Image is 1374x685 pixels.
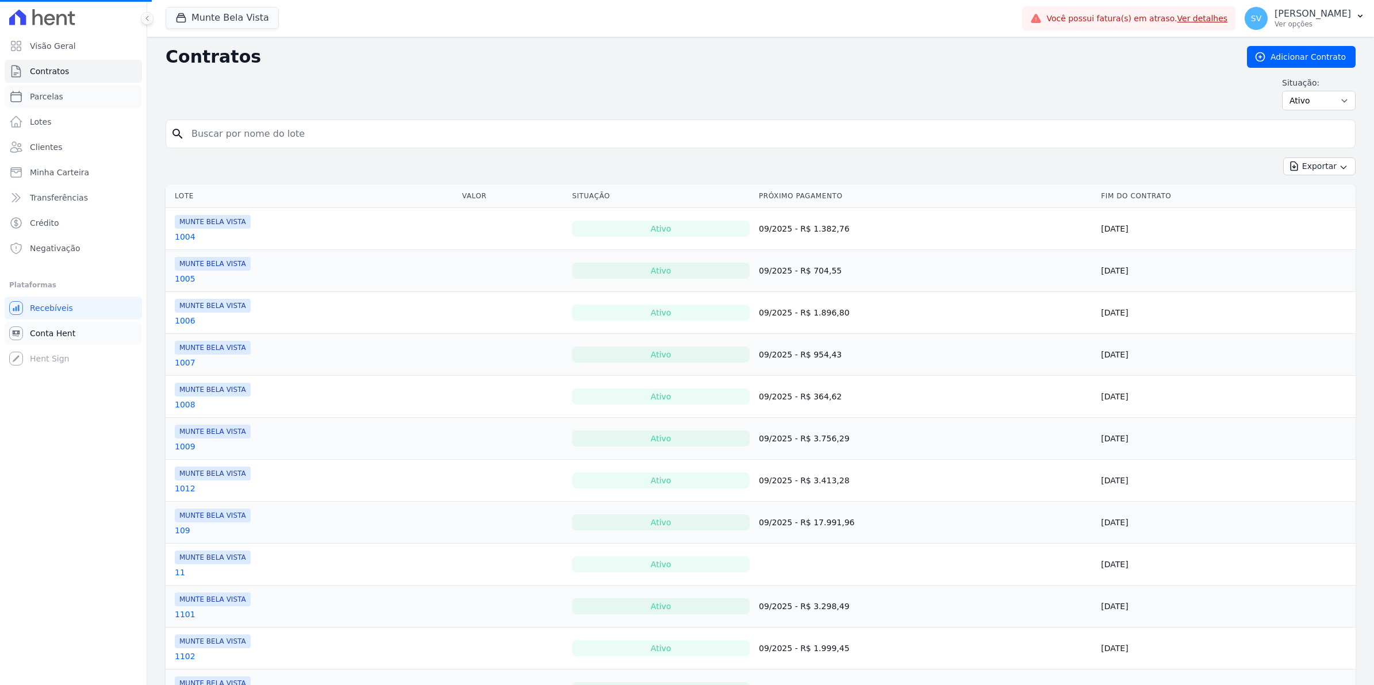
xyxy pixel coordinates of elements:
[1275,8,1351,20] p: [PERSON_NAME]
[1046,13,1227,25] span: Você possui fatura(s) em atraso.
[5,136,142,159] a: Clientes
[1096,184,1356,208] th: Fim do Contrato
[175,651,195,662] a: 1102
[30,192,88,203] span: Transferências
[175,525,190,536] a: 109
[175,467,251,480] span: MUNTE BELA VISTA
[30,328,75,339] span: Conta Hent
[175,341,251,355] span: MUNTE BELA VISTA
[166,7,279,29] button: Munte Bela Vista
[759,266,842,275] a: 09/2025 - R$ 704,55
[175,483,195,494] a: 1012
[759,518,854,527] a: 09/2025 - R$ 17.991,96
[759,602,850,611] a: 09/2025 - R$ 3.298,49
[759,476,850,485] a: 09/2025 - R$ 3.413,28
[175,634,251,648] span: MUNTE BELA VISTA
[1096,418,1356,460] td: [DATE]
[5,85,142,108] a: Parcelas
[572,514,750,530] div: Ativo
[5,60,142,83] a: Contratos
[175,383,251,397] span: MUNTE BELA VISTA
[759,224,850,233] a: 09/2025 - R$ 1.382,76
[1096,628,1356,669] td: [DATE]
[1096,460,1356,502] td: [DATE]
[30,116,52,128] span: Lotes
[572,263,750,279] div: Ativo
[1283,157,1356,175] button: Exportar
[1282,77,1356,88] label: Situação:
[175,592,251,606] span: MUNTE BELA VISTA
[1096,292,1356,334] td: [DATE]
[5,297,142,320] a: Recebíveis
[572,305,750,321] div: Ativo
[572,640,750,656] div: Ativo
[30,141,62,153] span: Clientes
[30,40,76,52] span: Visão Geral
[175,441,195,452] a: 1009
[1096,502,1356,544] td: [DATE]
[1096,250,1356,292] td: [DATE]
[185,122,1350,145] input: Buscar por nome do lote
[175,315,195,326] a: 1006
[759,308,850,317] a: 09/2025 - R$ 1.896,80
[572,598,750,614] div: Ativo
[572,472,750,488] div: Ativo
[1096,376,1356,418] td: [DATE]
[175,273,195,284] a: 1005
[759,350,842,359] a: 09/2025 - R$ 954,43
[759,434,850,443] a: 09/2025 - R$ 3.756,29
[5,110,142,133] a: Lotes
[572,556,750,572] div: Ativo
[1177,14,1228,23] a: Ver detalhes
[30,91,63,102] span: Parcelas
[5,211,142,234] a: Crédito
[175,399,195,410] a: 1008
[1235,2,1374,34] button: SV [PERSON_NAME] Ver opções
[5,322,142,345] a: Conta Hent
[30,302,73,314] span: Recebíveis
[5,34,142,57] a: Visão Geral
[754,184,1096,208] th: Próximo Pagamento
[166,184,458,208] th: Lote
[9,278,137,292] div: Plataformas
[30,167,89,178] span: Minha Carteira
[175,357,195,368] a: 1007
[1096,586,1356,628] td: [DATE]
[5,161,142,184] a: Minha Carteira
[759,392,842,401] a: 09/2025 - R$ 364,62
[1096,334,1356,376] td: [DATE]
[567,184,754,208] th: Situação
[166,47,1229,67] h2: Contratos
[1096,208,1356,250] td: [DATE]
[572,347,750,363] div: Ativo
[572,388,750,405] div: Ativo
[175,257,251,271] span: MUNTE BELA VISTA
[5,186,142,209] a: Transferências
[458,184,568,208] th: Valor
[1247,46,1356,68] a: Adicionar Contrato
[572,430,750,447] div: Ativo
[30,66,69,77] span: Contratos
[171,127,185,141] i: search
[175,509,251,522] span: MUNTE BELA VISTA
[5,237,142,260] a: Negativação
[175,551,251,564] span: MUNTE BELA VISTA
[175,215,251,229] span: MUNTE BELA VISTA
[30,243,80,254] span: Negativação
[572,221,750,237] div: Ativo
[1096,544,1356,586] td: [DATE]
[175,299,251,313] span: MUNTE BELA VISTA
[759,644,850,653] a: 09/2025 - R$ 1.999,45
[1251,14,1261,22] span: SV
[175,231,195,243] a: 1004
[1275,20,1351,29] p: Ver opções
[175,425,251,438] span: MUNTE BELA VISTA
[30,217,59,229] span: Crédito
[175,567,185,578] a: 11
[175,609,195,620] a: 1101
